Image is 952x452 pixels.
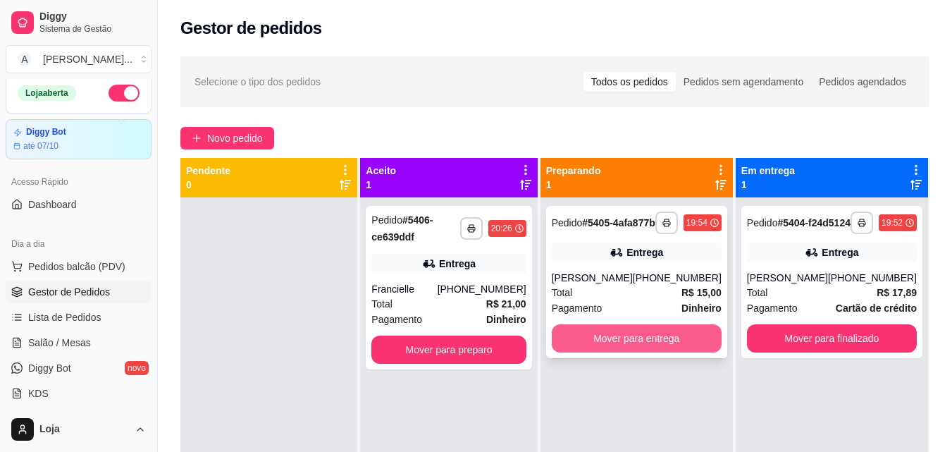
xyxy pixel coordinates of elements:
strong: R$ 15,00 [681,287,722,298]
strong: R$ 21,00 [486,298,526,310]
a: Gestor de Pedidos [6,281,152,303]
span: Lista de Pedidos [28,310,101,324]
button: Mover para entrega [552,324,722,353]
span: Loja [39,423,129,436]
span: Pedido [552,217,583,228]
a: Salão / Mesas [6,331,152,354]
strong: Dinheiro [486,314,526,325]
span: Pagamento [552,300,602,316]
span: A [18,52,32,66]
button: Novo pedido [180,127,274,149]
button: Select a team [6,45,152,73]
span: Total [552,285,573,300]
span: Pagamento [747,300,798,316]
div: [PERSON_NAME] [552,271,633,285]
span: KDS [28,386,49,401]
span: Sistema de Gestão [39,23,146,35]
span: Gestor de Pedidos [28,285,110,299]
div: Entrega [626,245,663,259]
a: KDS [6,382,152,405]
div: Todos os pedidos [583,72,676,92]
span: Selecione o tipo dos pedidos [194,74,321,90]
span: Novo pedido [207,130,263,146]
span: Diggy [39,11,146,23]
p: Pendente [186,164,230,178]
span: Dashboard [28,197,77,212]
a: Diggy Botnovo [6,357,152,379]
div: Pedidos sem agendamento [676,72,811,92]
div: Dia a dia [6,233,152,255]
span: Pedidos balcão (PDV) [28,259,125,274]
div: Entrega [439,257,476,271]
span: Salão / Mesas [28,336,91,350]
div: [PHONE_NUMBER] [828,271,917,285]
a: Diggy Botaté 07/10 [6,119,152,159]
button: Pedidos balcão (PDV) [6,255,152,278]
span: plus [192,133,202,143]
strong: # 5404-f24d5124 [777,217,851,228]
div: [PHONE_NUMBER] [633,271,722,285]
span: Total [747,285,768,300]
strong: Dinheiro [681,303,722,314]
a: Lista de Pedidos [6,306,152,329]
button: Alterar Status [109,85,140,102]
span: Pedido [747,217,778,228]
button: Mover para preparo [371,336,526,364]
strong: # 5405-4afa877b [582,217,655,228]
span: Total [371,296,392,312]
span: Diggy Bot [28,361,71,375]
p: 1 [741,178,795,192]
p: 1 [366,178,396,192]
div: [PERSON_NAME] [747,271,828,285]
p: 1 [546,178,601,192]
p: Aceito [366,164,396,178]
strong: R$ 17,89 [877,287,917,298]
span: Pagamento [371,312,422,327]
article: Diggy Bot [26,127,66,138]
article: até 07/10 [23,140,58,152]
p: Em entrega [741,164,795,178]
div: [PERSON_NAME] ... [43,52,132,66]
div: Loja aberta [18,85,76,101]
h2: Gestor de pedidos [180,17,322,39]
div: Pedidos agendados [811,72,914,92]
div: 20:26 [491,223,512,234]
span: Pedido [371,214,402,226]
div: Acesso Rápido [6,171,152,193]
div: Francielle [371,282,437,296]
div: Entrega [822,245,858,259]
div: 19:54 [686,217,707,228]
div: [PHONE_NUMBER] [438,282,526,296]
strong: Cartão de crédito [836,303,917,314]
button: Mover para finalizado [747,324,917,353]
strong: # 5406-ce639ddf [371,214,433,243]
p: 0 [186,178,230,192]
div: 19:52 [882,217,903,228]
button: Loja [6,413,152,446]
a: DiggySistema de Gestão [6,6,152,39]
a: Dashboard [6,193,152,216]
p: Preparando [546,164,601,178]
